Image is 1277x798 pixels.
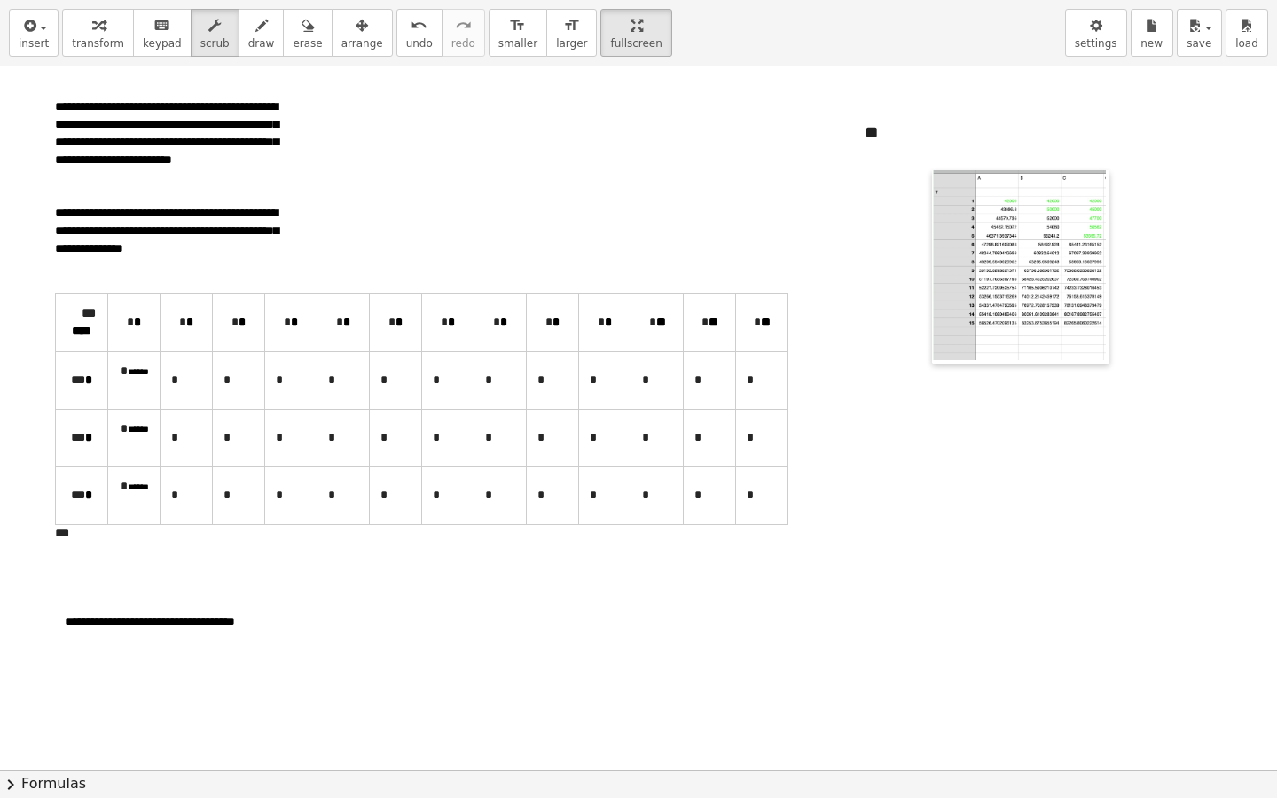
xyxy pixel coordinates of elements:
span: fullscreen [610,37,662,50]
button: transform [62,9,134,57]
button: redoredo [442,9,485,57]
button: settings [1065,9,1127,57]
span: larger [556,37,587,50]
span: redo [451,37,475,50]
span: load [1235,37,1258,50]
i: format_size [509,15,526,36]
button: scrub [191,9,239,57]
span: undo [406,37,433,50]
i: format_size [563,15,580,36]
button: undoundo [396,9,443,57]
button: new [1131,9,1173,57]
button: format_sizesmaller [489,9,547,57]
span: transform [72,37,124,50]
span: save [1187,37,1211,50]
span: smaller [498,37,537,50]
span: new [1140,37,1163,50]
span: scrub [200,37,230,50]
button: save [1177,9,1222,57]
button: draw [239,9,285,57]
span: settings [1075,37,1117,50]
button: load [1226,9,1268,57]
button: format_sizelarger [546,9,597,57]
i: keyboard [153,15,170,36]
button: fullscreen [600,9,671,57]
button: arrange [332,9,393,57]
button: keyboardkeypad [133,9,192,57]
span: erase [293,37,322,50]
button: erase [283,9,332,57]
span: insert [19,37,49,50]
i: undo [411,15,427,36]
span: draw [248,37,275,50]
i: redo [455,15,472,36]
button: insert [9,9,59,57]
span: keypad [143,37,182,50]
span: arrange [341,37,383,50]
